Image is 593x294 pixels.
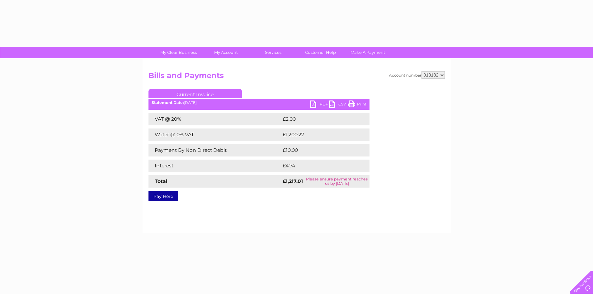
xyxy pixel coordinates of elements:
a: Services [247,47,299,58]
a: My Account [200,47,252,58]
td: VAT @ 20% [148,113,281,125]
h2: Bills and Payments [148,71,445,83]
a: Pay Here [148,191,178,201]
td: Payment By Non Direct Debit [148,144,281,156]
td: £4.74 [281,160,355,172]
div: [DATE] [148,100,369,105]
td: £2.00 [281,113,355,125]
a: My Clear Business [153,47,204,58]
strong: £1,217.01 [283,178,303,184]
td: £1,200.27 [281,128,360,141]
a: CSV [329,100,348,110]
td: Water @ 0% VAT [148,128,281,141]
a: Print [348,100,366,110]
td: £10.00 [281,144,357,156]
a: Current Invoice [148,89,242,98]
td: Please ensure payment reaches us by [DATE] [304,175,369,188]
div: Account number [389,71,445,79]
td: Interest [148,160,281,172]
a: Make A Payment [342,47,393,58]
b: Statement Date: [152,100,184,105]
a: Customer Help [295,47,346,58]
strong: Total [155,178,167,184]
a: PDF [310,100,329,110]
